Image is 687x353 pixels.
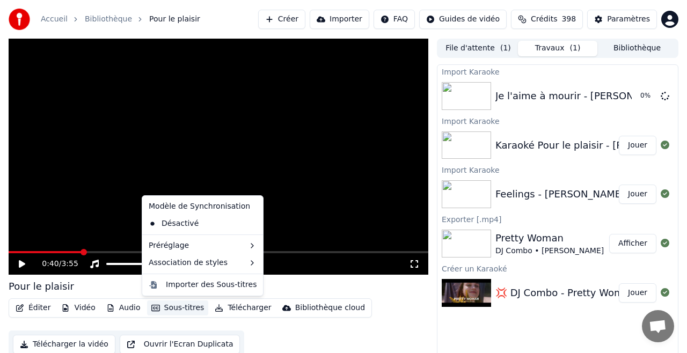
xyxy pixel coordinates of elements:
[437,212,678,225] div: Exporter [.mp4]
[561,14,576,25] span: 398
[437,114,678,127] div: Import Karaoke
[500,43,511,54] span: ( 1 )
[597,41,677,56] button: Bibliothèque
[166,280,257,290] div: Importer des Sous-titres
[495,231,604,246] div: Pretty Woman
[9,279,74,294] div: Pour le plaisir
[258,10,305,29] button: Créer
[11,300,55,315] button: Éditer
[619,283,656,303] button: Jouer
[642,310,674,342] div: Ouvrir le chat
[144,198,261,215] div: Modèle de Synchronisation
[57,300,99,315] button: Vidéo
[210,300,275,315] button: Télécharger
[619,185,656,204] button: Jouer
[41,14,68,25] a: Accueil
[518,41,597,56] button: Travaux
[149,14,200,25] span: Pour le plaisir
[495,187,625,202] div: Feelings - [PERSON_NAME]
[144,215,261,232] div: Désactivé
[42,259,59,269] span: 0:40
[511,10,583,29] button: Crédits398
[310,10,369,29] button: Importer
[438,41,518,56] button: File d'attente
[570,43,581,54] span: ( 1 )
[437,262,678,275] div: Créer un Karaoké
[144,254,261,271] div: Association de styles
[102,300,145,315] button: Audio
[144,237,261,254] div: Préréglage
[437,65,678,78] div: Import Karaoke
[587,10,657,29] button: Paramètres
[609,234,656,253] button: Afficher
[495,246,604,256] div: DJ Combo • [PERSON_NAME]
[41,14,200,25] nav: breadcrumb
[42,259,68,269] div: /
[531,14,557,25] span: Crédits
[640,92,656,100] div: 0 %
[295,303,365,313] div: Bibliothèque cloud
[619,136,656,155] button: Jouer
[61,259,78,269] span: 3:55
[374,10,415,29] button: FAQ
[85,14,132,25] a: Bibliothèque
[607,14,650,25] div: Paramètres
[437,163,678,176] div: Import Karaoke
[9,9,30,30] img: youka
[147,300,209,315] button: Sous-titres
[419,10,507,29] button: Guides de vidéo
